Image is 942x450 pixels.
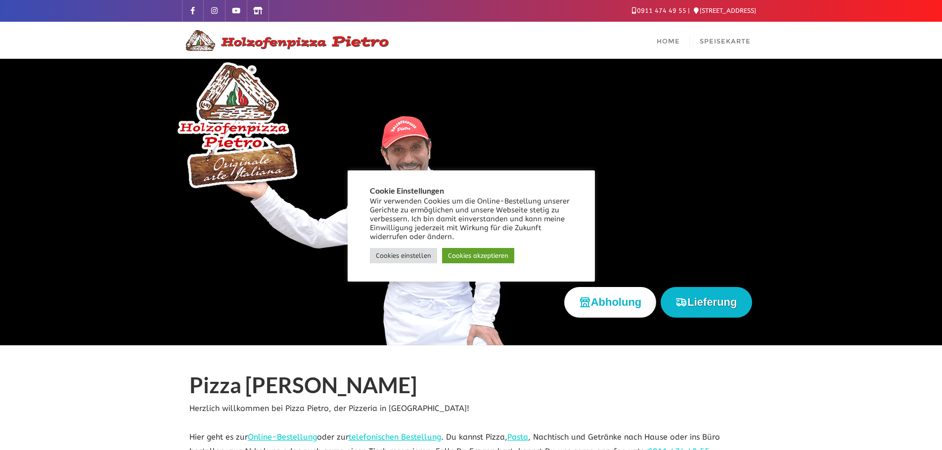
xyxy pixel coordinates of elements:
span: Speisekarte [700,37,751,45]
img: Logo [182,29,390,52]
a: Home [647,22,690,59]
h1: Pizza [PERSON_NAME] [189,373,753,402]
a: [STREET_ADDRESS] [694,7,756,14]
button: Lieferung [661,287,752,317]
span: Home [657,37,680,45]
a: Speisekarte [690,22,761,59]
a: telefonischen Bestellung [349,432,441,442]
button: Abholung [564,287,657,317]
a: 0911 474 49 55 [632,7,686,14]
div: Wir verwenden Cookies um die Online-Bestellung unserer Gerichte zu ermöglichen und unsere Webseit... [370,197,573,242]
a: Cookies einstellen [370,248,437,263]
h5: Cookie Einstellungen [370,186,573,195]
a: Pasta [507,432,528,442]
a: Online-Bestellung [248,432,317,442]
a: Cookies akzeptieren [442,248,514,263]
